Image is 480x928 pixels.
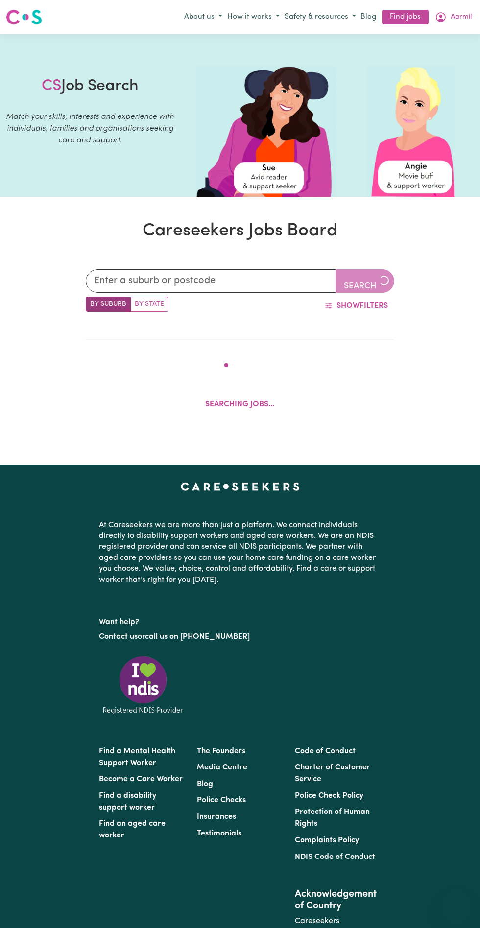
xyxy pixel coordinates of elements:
a: Complaints Policy [295,836,359,844]
a: Contact us [99,633,138,641]
p: Searching jobs... [205,398,274,410]
button: ShowFilters [318,297,394,315]
span: Show [336,302,360,310]
button: How it works [225,9,282,25]
button: Safety & resources [282,9,359,25]
a: Police Check Policy [295,792,363,800]
a: Blog [197,780,213,788]
a: Code of Conduct [295,747,356,755]
a: Find a disability support worker [99,792,156,812]
p: or [99,627,381,646]
a: Blog [359,10,378,25]
a: Find jobs [382,10,429,25]
a: Insurances [197,813,236,821]
a: call us on [PHONE_NUMBER] [145,633,250,641]
input: Enter a suburb or postcode [86,269,336,293]
img: Registered NDIS provider [99,654,187,716]
span: Aarmil [451,12,472,23]
p: Want help? [99,613,381,627]
label: Search by state [130,297,168,312]
p: At Careseekers we are more than just a platform. We connect individuals directly to disability su... [99,516,381,589]
a: Protection of Human Rights [295,808,370,828]
span: CS [42,78,61,94]
a: Testimonials [197,830,241,837]
img: Careseekers logo [6,8,42,26]
button: My Account [432,9,474,25]
a: Police Checks [197,796,246,804]
h1: Job Search [42,77,138,95]
a: Careseekers home page [181,483,300,490]
a: Careseekers logo [6,6,42,28]
a: Find a Mental Health Support Worker [99,747,175,767]
a: The Founders [197,747,245,755]
a: Media Centre [197,764,247,771]
iframe: Button to launch messaging window [441,889,472,920]
a: Become a Care Worker [99,775,183,783]
h2: Acknowledgement of Country [295,888,381,912]
p: Match your skills, interests and experience with individuals, families and organisations seeking ... [6,111,174,146]
a: Charter of Customer Service [295,764,370,783]
label: Search by suburb/post code [86,297,131,312]
a: NDIS Code of Conduct [295,853,375,861]
button: About us [182,9,225,25]
a: Find an aged care worker [99,820,166,839]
